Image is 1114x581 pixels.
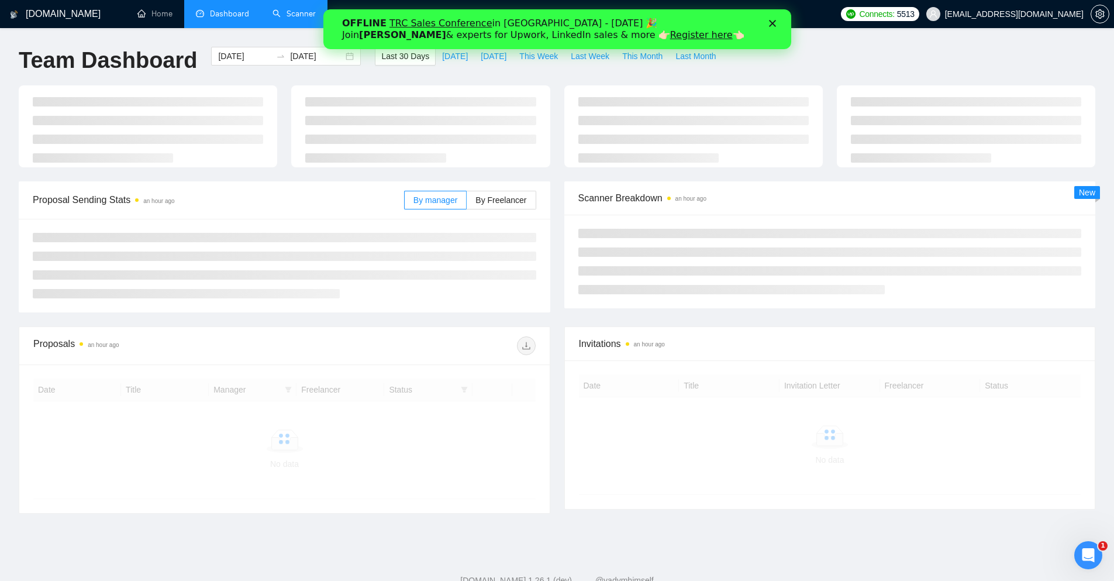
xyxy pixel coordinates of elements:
[564,47,616,66] button: Last Week
[88,342,119,348] time: an hour ago
[143,198,174,204] time: an hour ago
[436,47,474,66] button: [DATE]
[519,50,558,63] span: This Week
[413,195,457,205] span: By manager
[578,191,1082,205] span: Scanner Breakdown
[276,51,285,61] span: swap-right
[1074,541,1102,569] iframe: Intercom live chat
[571,50,609,63] span: Last Week
[481,50,506,63] span: [DATE]
[290,50,343,63] input: End date
[381,50,429,63] span: Last 30 Days
[19,47,197,74] h1: Team Dashboard
[446,11,457,18] div: Close
[442,50,468,63] span: [DATE]
[846,9,856,19] img: upwork-logo.png
[475,195,526,205] span: By Freelancer
[1091,9,1109,19] a: setting
[675,195,706,202] time: an hour ago
[218,50,271,63] input: Start date
[33,336,284,355] div: Proposals
[375,47,436,66] button: Last 30 Days
[210,9,249,19] span: Dashboard
[929,10,937,18] span: user
[622,50,663,63] span: This Month
[347,20,409,31] a: Register here
[513,47,564,66] button: This Week
[616,47,669,66] button: This Month
[137,9,173,19] a: homeHome
[634,341,665,348] time: an hour ago
[897,8,915,20] span: 5513
[579,336,1081,351] span: Invitations
[10,5,18,24] img: logo
[474,47,513,66] button: [DATE]
[675,50,716,63] span: Last Month
[273,9,316,19] a: searchScanner
[1098,541,1108,551] span: 1
[33,192,404,207] span: Proposal Sending Stats
[276,51,285,61] span: to
[859,8,894,20] span: Connects:
[196,9,204,18] span: dashboard
[669,47,722,66] button: Last Month
[1091,5,1109,23] button: setting
[323,9,791,49] iframe: Intercom live chat banner
[1079,188,1095,197] span: New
